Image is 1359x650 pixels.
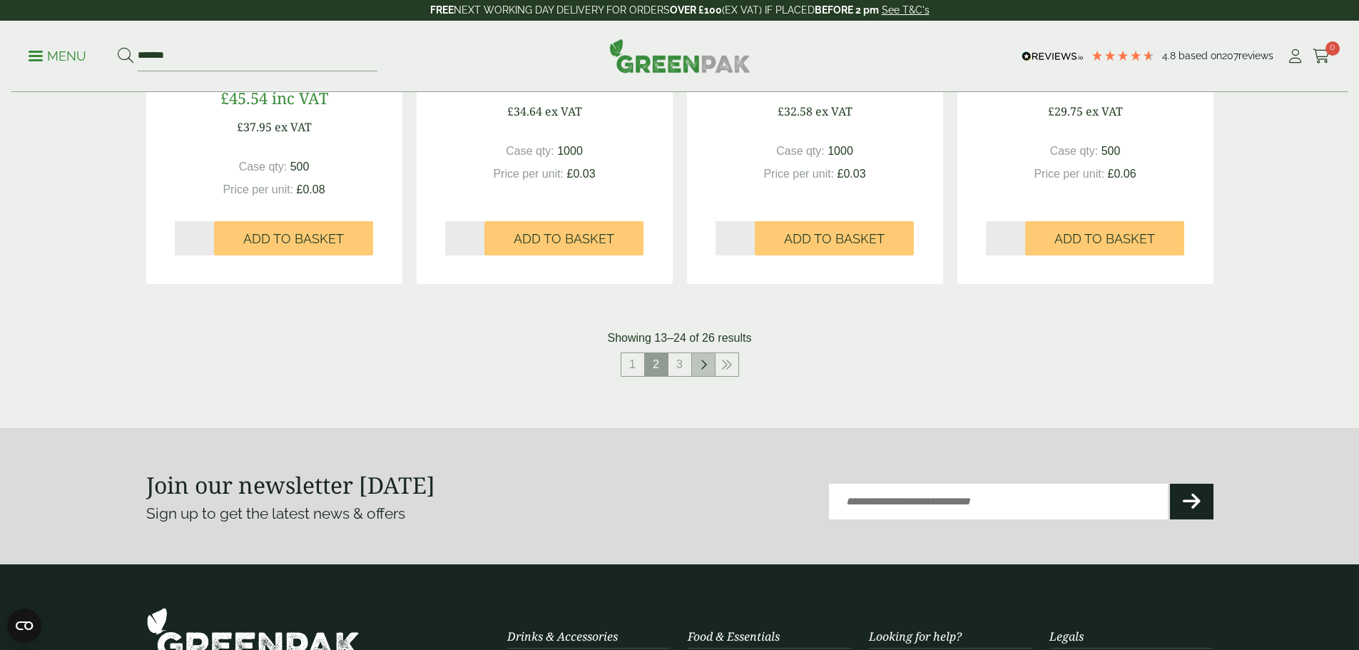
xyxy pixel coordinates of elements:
span: 4.8 [1162,50,1179,61]
span: Add to Basket [784,231,885,247]
span: inc VAT [272,87,328,108]
span: £0.06 [1108,168,1136,180]
span: £32.58 [778,103,813,119]
span: Price per unit: [223,183,293,195]
a: 1 [621,353,644,376]
span: ex VAT [545,103,582,119]
img: GreenPak Supplies [609,39,750,73]
span: Case qty: [239,161,287,173]
button: Add to Basket [484,221,643,255]
p: Sign up to get the latest news & offers [146,502,626,525]
span: 500 [1101,145,1121,157]
span: 0 [1325,41,1340,56]
span: Case qty: [1050,145,1099,157]
span: Price per unit: [763,168,834,180]
span: 500 [290,161,310,173]
span: reviews [1238,50,1273,61]
img: REVIEWS.io [1022,51,1084,61]
strong: OVER £100 [670,4,722,16]
span: £0.03 [838,168,866,180]
span: Based on [1179,50,1222,61]
span: Add to Basket [243,231,344,247]
span: 1000 [557,145,583,157]
button: Add to Basket [755,221,914,255]
button: Add to Basket [214,221,373,255]
a: 3 [668,353,691,376]
button: Add to Basket [1025,221,1184,255]
span: ex VAT [815,103,852,119]
span: £34.64 [507,103,542,119]
strong: BEFORE 2 pm [815,4,879,16]
div: 4.79 Stars [1091,49,1155,62]
span: 207 [1222,50,1238,61]
span: 2 [645,353,668,376]
span: Add to Basket [514,231,614,247]
i: My Account [1286,49,1304,64]
span: £29.75 [1048,103,1083,119]
p: Showing 13–24 of 26 results [608,330,752,347]
span: ex VAT [275,119,312,135]
span: Price per unit: [1034,168,1104,180]
i: Cart [1313,49,1330,64]
span: Case qty: [776,145,825,157]
span: Add to Basket [1054,231,1155,247]
span: £45.54 [220,87,268,108]
span: 1000 [828,145,853,157]
span: Case qty: [506,145,554,157]
span: Price per unit: [493,168,564,180]
a: Menu [29,48,86,62]
span: £0.08 [297,183,325,195]
strong: FREE [430,4,454,16]
span: ex VAT [1086,103,1123,119]
a: 0 [1313,46,1330,67]
p: Menu [29,48,86,65]
span: £0.03 [567,168,596,180]
strong: Join our newsletter [DATE] [146,469,435,500]
button: Open CMP widget [7,609,41,643]
span: £37.95 [237,119,272,135]
a: See T&C's [882,4,930,16]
